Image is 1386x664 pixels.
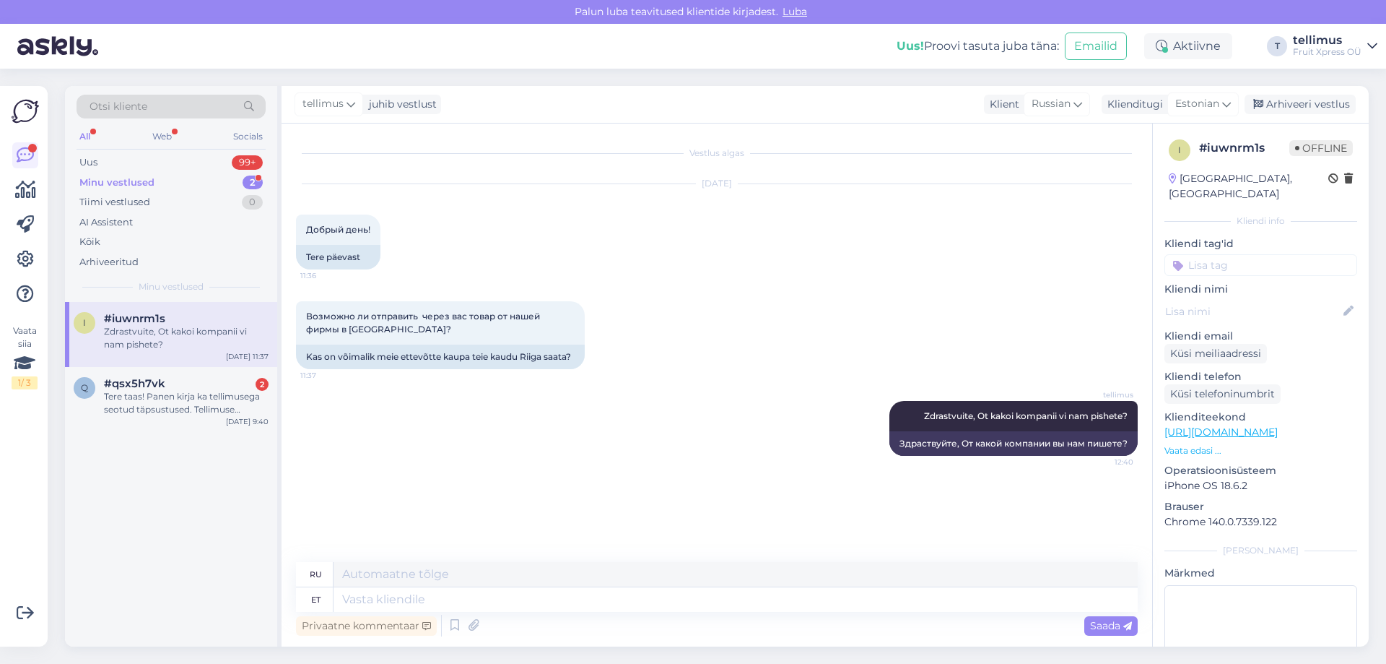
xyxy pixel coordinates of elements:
div: Kõik [79,235,100,249]
img: Askly Logo [12,98,39,125]
div: Socials [230,127,266,146]
div: Web [149,127,175,146]
div: [DATE] [296,177,1138,190]
p: Operatsioonisüsteem [1164,463,1357,478]
input: Lisa nimi [1165,303,1341,319]
div: # iuwnrm1s [1199,139,1289,157]
div: Küsi telefoninumbrit [1164,384,1281,404]
div: 99+ [232,155,263,170]
div: Aktiivne [1144,33,1232,59]
p: Kliendi nimi [1164,282,1357,297]
span: Russian [1032,96,1071,112]
p: Brauser [1164,499,1357,514]
span: #iuwnrm1s [104,312,165,325]
div: 2 [256,378,269,391]
span: 11:36 [300,270,354,281]
b: Uus! [897,39,924,53]
p: Märkmed [1164,566,1357,581]
div: Tere päevast [296,245,380,270]
span: tellimus [302,96,344,112]
span: #qsx5h7vk [104,377,165,390]
span: tellimus [1079,389,1133,400]
div: Arhiveeritud [79,255,139,270]
a: [URL][DOMAIN_NAME] [1164,426,1278,439]
button: Emailid [1065,33,1127,60]
div: 2 [243,176,263,190]
div: tellimus [1293,35,1361,46]
div: ru [310,562,322,587]
div: Tere taas! Panen kirja ka tellimusega seotud täpsustused. Tellimuse nr#100025041, kohaletoimetami... [104,390,269,416]
div: Vaata siia [12,324,38,389]
div: Arhiveeri vestlus [1245,95,1356,114]
p: Kliendi tag'id [1164,236,1357,251]
span: Luba [778,5,811,18]
a: tellimusFruit Xpress OÜ [1293,35,1377,58]
p: Chrome 140.0.7339.122 [1164,514,1357,530]
div: [GEOGRAPHIC_DATA], [GEOGRAPHIC_DATA] [1169,171,1328,202]
div: All [77,127,93,146]
p: Vaata edasi ... [1164,444,1357,457]
div: 0 [242,195,263,210]
span: Saada [1090,619,1132,632]
div: Küsi meiliaadressi [1164,344,1267,363]
div: [DATE] 11:37 [226,351,269,362]
span: q [81,382,88,393]
div: Kas on võimalik meie ettevõtte kaupa teie kaudu Riiga saata? [296,345,585,369]
div: Здраствуйте, От какой компании вы нам пишете? [889,431,1138,456]
div: Proovi tasuta juba täna: [897,38,1059,55]
div: Klienditugi [1102,97,1163,112]
div: [PERSON_NAME] [1164,544,1357,557]
div: Privaatne kommentaar [296,616,437,636]
p: Klienditeekond [1164,410,1357,425]
div: Kliendi info [1164,215,1357,228]
span: Zdrastvuite, Ot kakoi kompanii vi nam pishete? [924,410,1128,421]
div: 1 / 3 [12,376,38,389]
div: Uus [79,155,97,170]
div: juhib vestlust [363,97,437,112]
div: Klient [984,97,1019,112]
div: Fruit Xpress OÜ [1293,46,1361,58]
span: Otsi kliente [90,99,147,114]
p: Kliendi email [1164,329,1357,344]
span: Estonian [1175,96,1219,112]
span: 11:37 [300,370,354,381]
span: Возможно ли отправить через вас товар от нашей фирмы в [GEOGRAPHIC_DATA]? [306,311,542,335]
div: Zdrastvuite, Ot kakoi kompanii vi nam pishete? [104,325,269,351]
span: Minu vestlused [139,280,204,293]
span: 12:40 [1079,457,1133,467]
span: i [1178,145,1181,155]
div: T [1267,36,1287,56]
div: [DATE] 9:40 [226,416,269,427]
div: Vestlus algas [296,147,1138,160]
span: i [83,317,86,328]
p: iPhone OS 18.6.2 [1164,478,1357,493]
span: Добрый день! [306,224,370,235]
p: Kliendi telefon [1164,369,1357,384]
input: Lisa tag [1164,254,1357,276]
div: Minu vestlused [79,176,154,190]
div: Tiimi vestlused [79,195,150,210]
div: AI Assistent [79,215,133,230]
span: Offline [1289,140,1353,156]
div: et [311,587,321,612]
